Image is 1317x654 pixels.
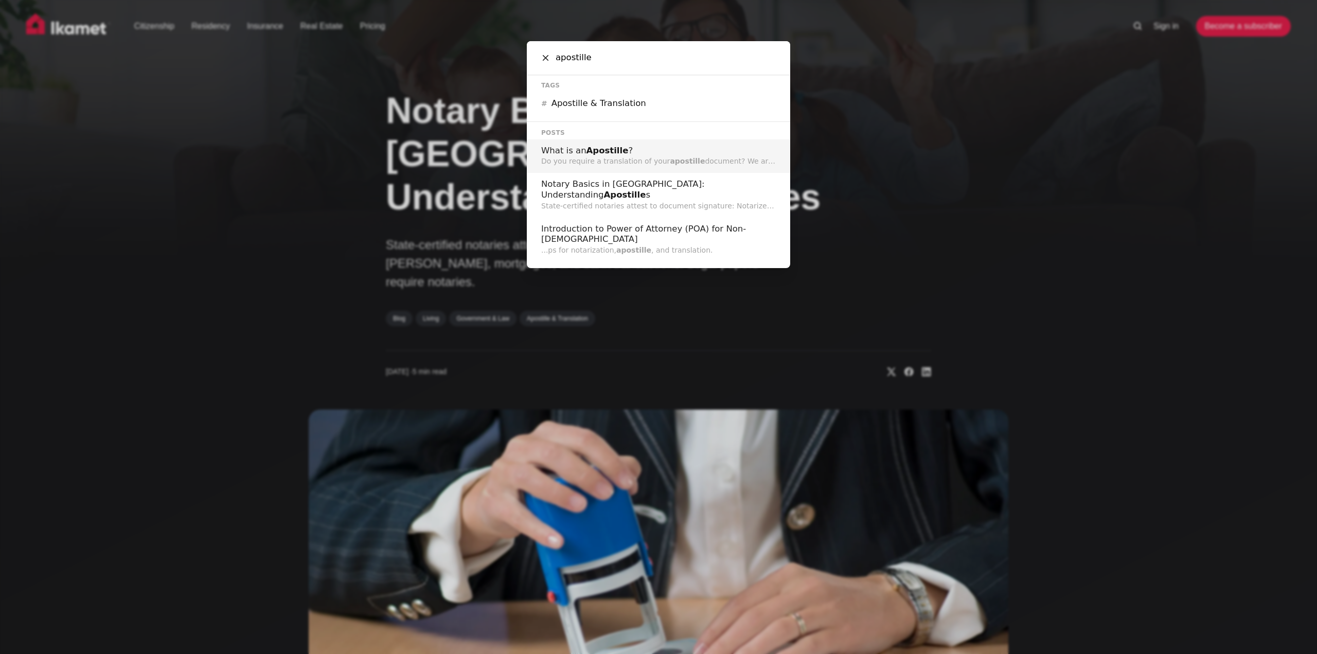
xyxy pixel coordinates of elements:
[616,246,651,254] span: apostille
[541,224,776,245] h2: Introduction to Power of Attorney (POA) for Non-[DEMOGRAPHIC_DATA]
[541,156,776,167] p: Do you require a translation of your document? We are able to offer the translation in addition t...
[541,146,776,156] h2: What is an ?
[16,43,364,56] p: Become a member of to start commenting.
[175,44,208,54] span: Ikamet
[541,98,547,109] p: #
[541,201,776,211] p: State-certified notaries attest to document signature: Notarize [PERSON_NAME], mortgages, and ban...
[541,128,776,137] h1: Posts
[541,81,776,90] h1: Tags
[551,98,646,109] h2: Apostille & Translation
[541,179,776,200] h2: Notary Basics in [GEOGRAPHIC_DATA]: Understanding s
[215,99,243,110] button: Sign in
[670,157,705,165] span: apostille
[156,70,224,93] button: Sign up now
[137,99,213,111] span: Already a member?
[114,21,266,39] h1: Start the conversation
[604,190,646,200] span: Apostille
[549,41,776,75] input: Search posts, tags and authors
[586,146,629,155] span: Apostille
[541,245,776,256] p: ...ps for notarization, , and translation.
